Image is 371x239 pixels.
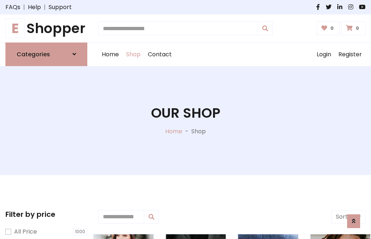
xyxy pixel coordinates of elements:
a: Home [165,127,182,135]
p: - [182,127,191,136]
a: Shop [122,43,144,66]
h5: Filter by price [5,210,87,219]
label: All Price [14,227,37,236]
a: EShopper [5,20,87,37]
span: E [5,19,25,38]
h1: Our Shop [151,105,220,121]
a: Register [335,43,366,66]
span: | [20,3,28,12]
a: Support [49,3,72,12]
span: 0 [354,25,361,32]
a: Categories [5,42,87,66]
span: 1000 [73,228,87,235]
span: | [41,3,49,12]
p: Shop [191,127,206,136]
a: Help [28,3,41,12]
a: Home [98,43,122,66]
a: 0 [317,21,340,35]
span: 0 [329,25,335,32]
a: Contact [144,43,175,66]
a: 0 [341,21,366,35]
a: FAQs [5,3,20,12]
h6: Categories [17,51,50,58]
button: Sort by [331,210,366,224]
h1: Shopper [5,20,87,37]
a: Login [313,43,335,66]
